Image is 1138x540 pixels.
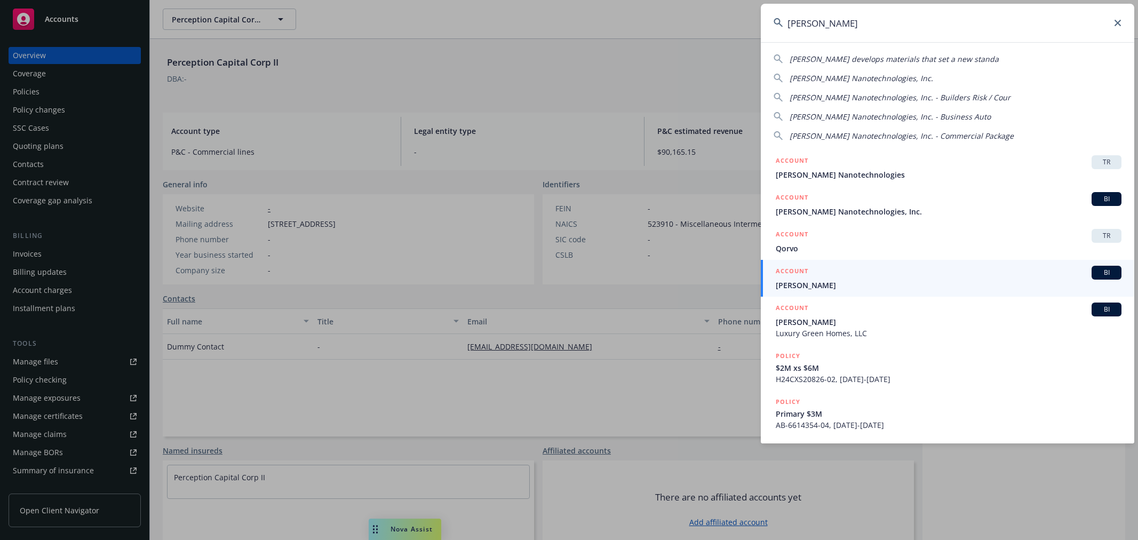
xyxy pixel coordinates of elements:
[761,186,1134,223] a: ACCOUNTBI[PERSON_NAME] Nanotechnologies, Inc.
[1096,305,1117,314] span: BI
[776,280,1121,291] span: [PERSON_NAME]
[761,149,1134,186] a: ACCOUNTTR[PERSON_NAME] Nanotechnologies
[776,351,800,361] h5: POLICY
[776,362,1121,374] span: $2M xs $6M
[790,92,1010,102] span: [PERSON_NAME] Nanotechnologies, Inc. - Builders Risk / Cour
[776,303,808,315] h5: ACCOUNT
[790,112,991,122] span: [PERSON_NAME] Nanotechnologies, Inc. - Business Auto
[776,316,1121,328] span: [PERSON_NAME]
[761,260,1134,297] a: ACCOUNTBI[PERSON_NAME]
[790,54,999,64] span: [PERSON_NAME] develops materials that set a new standa
[776,243,1121,254] span: Qorvo
[776,266,808,279] h5: ACCOUNT
[776,192,808,205] h5: ACCOUNT
[761,4,1134,42] input: Search...
[776,328,1121,339] span: Luxury Green Homes, LLC
[1096,194,1117,204] span: BI
[1096,157,1117,167] span: TR
[761,345,1134,391] a: POLICY$2M xs $6MH24CXS20826-02, [DATE]-[DATE]
[790,73,933,83] span: [PERSON_NAME] Nanotechnologies, Inc.
[776,396,800,407] h5: POLICY
[790,131,1014,141] span: [PERSON_NAME] Nanotechnologies, Inc. - Commercial Package
[776,155,808,168] h5: ACCOUNT
[761,436,1134,482] a: POLICY
[776,169,1121,180] span: [PERSON_NAME] Nanotechnologies
[776,206,1121,217] span: [PERSON_NAME] Nanotechnologies, Inc.
[776,408,1121,419] span: Primary $3M
[761,391,1134,436] a: POLICYPrimary $3MAB-6614354-04, [DATE]-[DATE]
[1096,268,1117,277] span: BI
[1096,231,1117,241] span: TR
[776,442,800,453] h5: POLICY
[761,223,1134,260] a: ACCOUNTTRQorvo
[776,419,1121,431] span: AB-6614354-04, [DATE]-[DATE]
[761,297,1134,345] a: ACCOUNTBI[PERSON_NAME]Luxury Green Homes, LLC
[776,374,1121,385] span: H24CXS20826-02, [DATE]-[DATE]
[776,229,808,242] h5: ACCOUNT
